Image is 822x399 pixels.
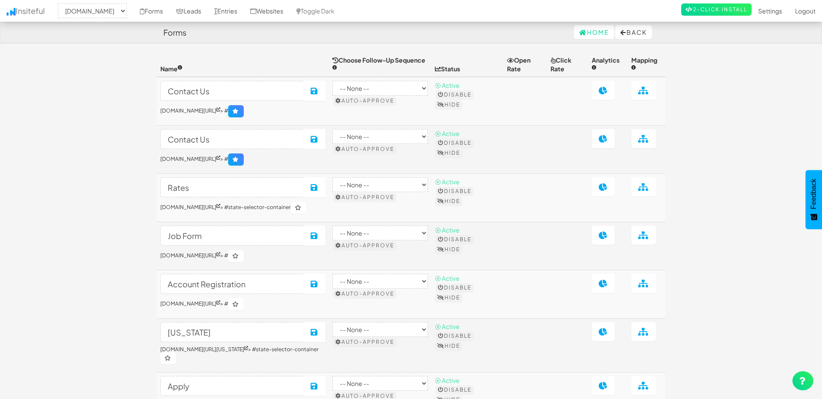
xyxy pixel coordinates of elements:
button: Auto-approve [333,289,396,298]
span: ⦿ Active [435,81,460,89]
button: Disable [436,187,474,196]
a: Home [574,25,614,39]
button: Disable [436,332,474,340]
h6: > # [160,298,325,310]
input: Nickname your form (internal use only) [160,226,304,246]
h6: > # [160,250,325,262]
input: Nickname your form (internal use only) [160,322,304,342]
button: Hide [435,293,462,302]
a: [DOMAIN_NAME][URL] [160,156,220,162]
button: Auto-approve [333,193,396,202]
h6: > # [160,105,325,117]
h6: > # [160,153,325,166]
h6: > #state-selector-container [160,202,325,214]
button: Hide [435,149,462,157]
h6: > #state-selector-container [160,346,325,364]
th: Open Rate [504,52,547,77]
span: Choose Follow-Up Sequence [332,56,425,73]
img: icon.png [7,8,16,16]
button: Disable [436,235,474,244]
a: [DOMAIN_NAME][URL] [160,204,220,210]
span: Feedback [810,179,818,209]
input: Nickname your form (internal use only) [160,274,304,294]
span: ⦿ Active [435,323,460,330]
span: ⦿ Active [435,226,460,234]
button: Hide [435,197,462,206]
span: ⦿ Active [435,376,460,384]
button: Auto-approve [333,96,396,105]
input: Nickname your form (internal use only) [160,376,304,396]
h4: Forms [163,28,186,37]
button: Disable [436,139,474,147]
input: Nickname your form (internal use only) [160,129,304,149]
a: [DOMAIN_NAME][URL][US_STATE] [160,346,248,352]
button: Back [615,25,652,39]
a: [DOMAIN_NAME][URL] [160,252,220,259]
span: Mapping [631,56,657,73]
a: 2-Click Install [681,3,752,16]
span: ⦿ Active [435,178,460,186]
span: ⦿ Active [435,274,460,282]
th: Click Rate [547,52,588,77]
button: Disable [436,386,474,394]
a: [DOMAIN_NAME][URL] [160,300,220,307]
button: Feedback - Show survey [805,170,822,229]
span: ⦿ Active [435,130,460,137]
button: Auto-approve [333,338,396,346]
input: Nickname your form (internal use only) [160,81,304,101]
span: Analytics [592,56,620,73]
button: Disable [436,90,474,99]
input: Nickname your form (internal use only) [160,177,304,197]
span: Name [160,65,182,73]
button: Hide [435,245,462,254]
th: Status [431,52,504,77]
button: Disable [436,283,474,292]
button: Auto-approve [333,145,396,153]
button: Auto-approve [333,241,396,250]
button: Hide [435,342,462,350]
button: Hide [435,100,462,109]
a: [DOMAIN_NAME][URL] [160,107,220,114]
